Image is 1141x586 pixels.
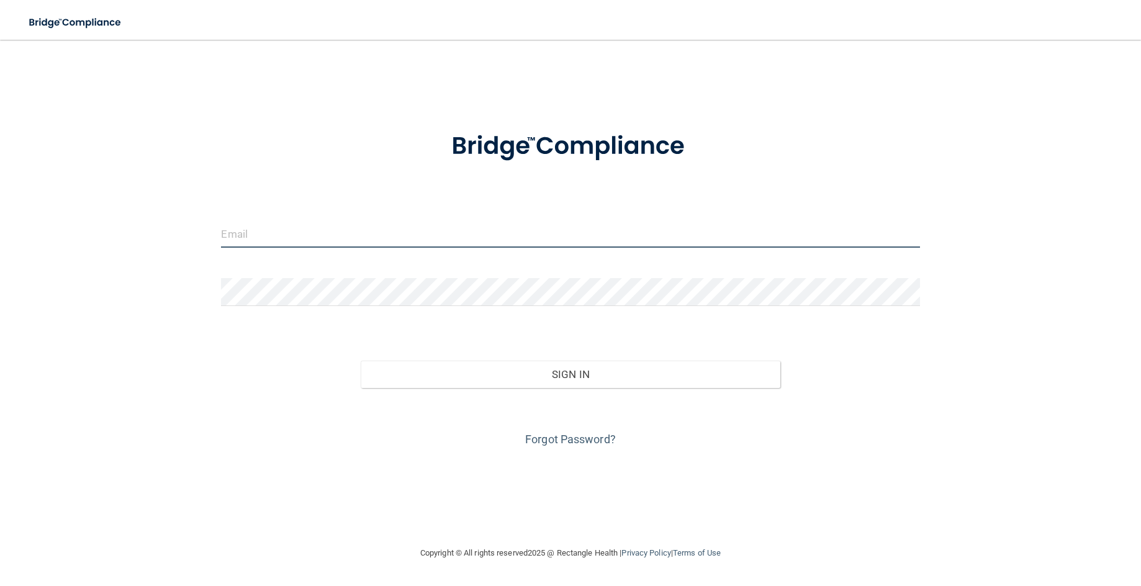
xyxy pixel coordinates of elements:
[621,548,670,557] a: Privacy Policy
[673,548,721,557] a: Terms of Use
[19,10,133,35] img: bridge_compliance_login_screen.278c3ca4.svg
[344,533,797,573] div: Copyright © All rights reserved 2025 @ Rectangle Health | |
[221,220,919,248] input: Email
[361,361,780,388] button: Sign In
[525,433,616,446] a: Forgot Password?
[426,114,715,179] img: bridge_compliance_login_screen.278c3ca4.svg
